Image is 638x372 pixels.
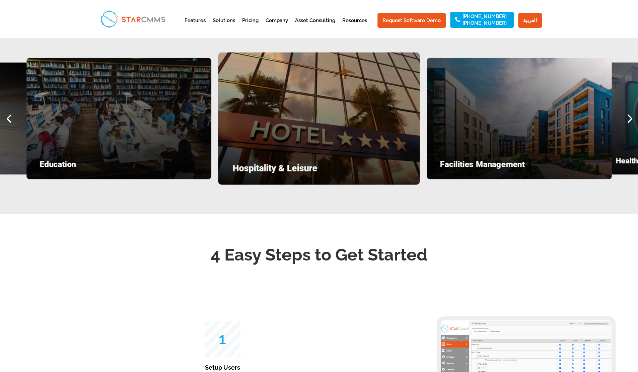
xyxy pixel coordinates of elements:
[218,52,420,184] div: 6 / 7
[219,334,303,343] p: 1
[620,109,638,127] div: Next slide
[242,18,259,34] a: Pricing
[342,18,367,34] a: Resources
[26,58,211,179] div: 5 / 7
[440,160,598,171] h4: Facilities Management
[427,58,612,179] div: 7 / 7
[40,160,198,171] h4: Education
[185,18,206,34] a: Features
[233,164,406,176] h4: Hospitality & Leisure
[215,331,230,347] span: 25
[518,13,542,28] a: العربية
[463,14,507,19] a: [PHONE_NUMBER]
[98,7,168,30] img: StarCMMS
[526,300,638,372] iframe: Chat Widget
[377,13,446,28] a: Request Software Demo
[463,21,507,25] a: [PHONE_NUMBER]
[213,18,235,34] a: Solutions
[295,18,335,34] a: Asset Consulting
[266,18,288,34] a: Company
[138,243,500,270] h2: 4 Easy Steps to Get Started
